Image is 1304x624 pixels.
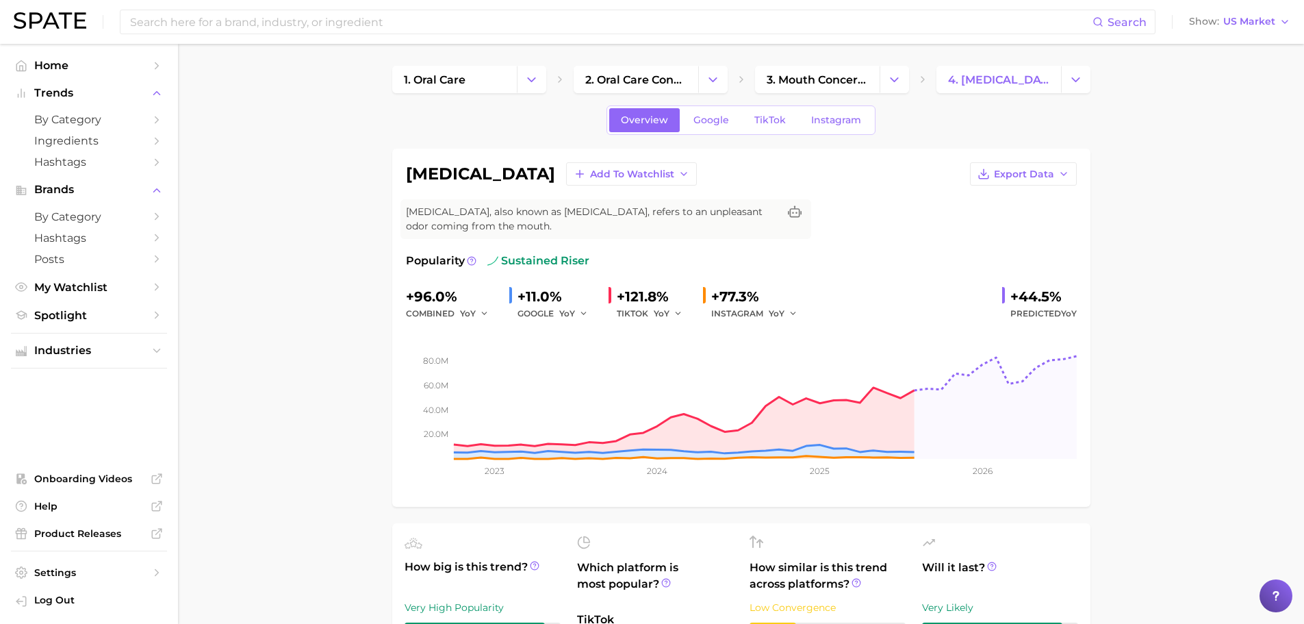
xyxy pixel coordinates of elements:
[14,12,86,29] img: SPATE
[34,594,156,606] span: Log Out
[880,66,909,93] button: Change Category
[585,73,687,86] span: 2. oral care concerns
[617,286,692,308] div: +121.8%
[1108,16,1147,29] span: Search
[34,113,144,126] span: by Category
[11,227,167,249] a: Hashtags
[566,162,697,186] button: Add to Watchlist
[559,308,575,319] span: YoY
[769,305,798,322] button: YoY
[460,305,489,322] button: YoY
[755,66,880,93] a: 3. mouth concerns
[590,169,674,180] span: Add to Watchlist
[574,66,698,93] a: 2. oral care concerns
[11,151,167,173] a: Hashtags
[485,466,504,476] tspan: 2023
[34,473,144,485] span: Onboarding Videos
[654,308,669,319] span: YoY
[405,559,561,592] span: How big is this trend?
[406,253,465,269] span: Popularity
[11,179,167,200] button: Brands
[11,249,167,270] a: Posts
[34,345,144,357] span: Industries
[487,255,498,266] img: sustained riser
[405,599,561,616] div: Very High Popularity
[972,466,992,476] tspan: 2026
[970,162,1077,186] button: Export Data
[11,496,167,516] a: Help
[34,309,144,322] span: Spotlight
[559,305,589,322] button: YoY
[617,305,692,322] div: TIKTOK
[754,114,786,126] span: TikTok
[948,73,1049,86] span: 4. [MEDICAL_DATA]
[1061,66,1090,93] button: Change Category
[1223,18,1275,25] span: US Market
[34,527,144,540] span: Product Releases
[34,500,144,512] span: Help
[994,169,1054,180] span: Export Data
[517,305,598,322] div: GOOGLE
[810,466,830,476] tspan: 2025
[34,566,144,579] span: Settings
[767,73,868,86] span: 3. mouth concerns
[811,114,861,126] span: Instagram
[11,130,167,151] a: Ingredients
[654,305,683,322] button: YoY
[392,66,517,93] a: 1. oral care
[11,340,167,361] button: Industries
[1061,308,1077,319] span: YoY
[11,83,167,103] button: Trends
[682,108,741,132] a: Google
[609,108,680,132] a: Overview
[750,599,906,616] div: Low Convergence
[11,562,167,583] a: Settings
[34,253,144,266] span: Posts
[11,523,167,544] a: Product Releases
[487,253,589,269] span: sustained riser
[750,560,906,592] span: How similar is this trend across platforms?
[711,305,807,322] div: INSTAGRAM
[34,134,144,147] span: Ingredients
[11,55,167,76] a: Home
[34,184,144,196] span: Brands
[11,277,167,298] a: My Watchlist
[11,305,167,326] a: Spotlight
[922,599,1078,616] div: Very Likely
[460,308,476,319] span: YoY
[34,210,144,223] span: by Category
[34,232,144,245] span: Hashtags
[34,59,144,72] span: Home
[517,286,598,308] div: +11.0%
[698,66,728,93] button: Change Category
[711,286,807,308] div: +77.3%
[34,155,144,169] span: Hashtags
[11,590,167,613] a: Log out. Currently logged in with e-mail rebecca.blank@churchdwight.com.
[34,281,144,294] span: My Watchlist
[406,205,778,234] span: [MEDICAL_DATA], also known as [MEDICAL_DATA], refers to an unpleasant odor coming from the mouth.
[11,206,167,227] a: by Category
[577,560,733,605] span: Which platform is most popular?
[922,560,1078,592] span: Will it last?
[621,114,668,126] span: Overview
[769,308,784,319] span: YoY
[743,108,797,132] a: TikTok
[406,305,498,322] div: combined
[34,87,144,99] span: Trends
[11,469,167,489] a: Onboarding Videos
[800,108,873,132] a: Instagram
[406,166,555,182] h1: [MEDICAL_DATA]
[1189,18,1219,25] span: Show
[1010,305,1077,322] span: Predicted
[693,114,729,126] span: Google
[1010,286,1077,308] div: +44.5%
[647,466,667,476] tspan: 2024
[936,66,1061,93] a: 4. [MEDICAL_DATA]
[517,66,546,93] button: Change Category
[1186,13,1294,31] button: ShowUS Market
[129,10,1092,34] input: Search here for a brand, industry, or ingredient
[11,109,167,130] a: by Category
[404,73,465,86] span: 1. oral care
[406,286,498,308] div: +96.0%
